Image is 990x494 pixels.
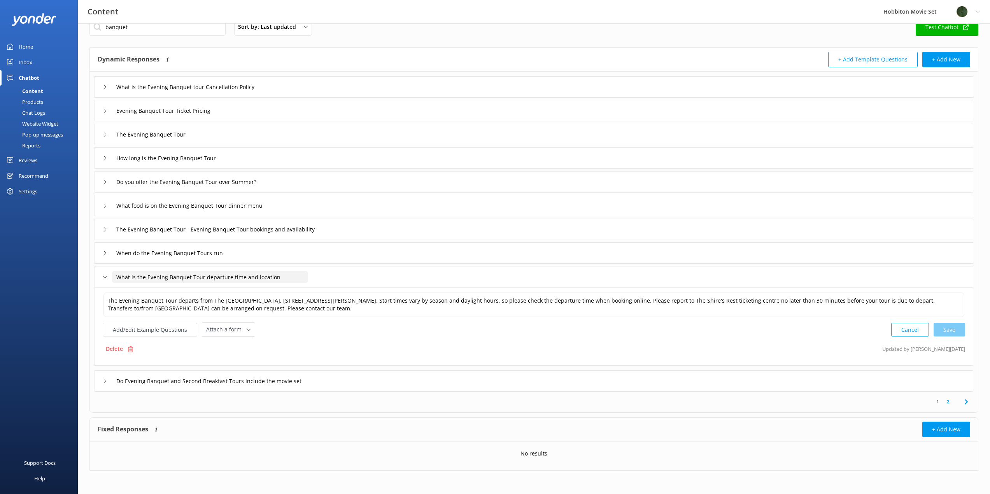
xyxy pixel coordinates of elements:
[5,107,45,118] div: Chat Logs
[882,342,965,356] p: Updated by [PERSON_NAME] [DATE]
[828,52,918,67] button: + Add Template Questions
[5,118,78,129] a: Website Widget
[5,107,78,118] a: Chat Logs
[238,23,301,31] span: Sort by: Last updated
[19,184,37,199] div: Settings
[88,5,118,18] h3: Content
[19,70,39,86] div: Chatbot
[943,398,953,405] a: 2
[12,13,56,26] img: yonder-white-logo.png
[932,398,943,405] a: 1
[5,118,58,129] div: Website Widget
[922,422,970,437] button: + Add New
[891,323,929,336] button: Cancel
[5,129,78,140] a: Pop-up messages
[916,18,978,36] a: Test Chatbot
[5,140,40,151] div: Reports
[956,6,968,18] img: 34-1720495293.png
[5,140,78,151] a: Reports
[106,345,123,353] p: Delete
[19,39,33,54] div: Home
[98,52,159,67] h4: Dynamic Responses
[5,129,63,140] div: Pop-up messages
[103,323,197,336] button: Add/Edit Example Questions
[98,422,148,437] h4: Fixed Responses
[5,86,78,96] a: Content
[206,325,246,334] span: Attach a form
[19,152,37,168] div: Reviews
[922,52,970,67] button: + Add New
[19,168,48,184] div: Recommend
[520,449,547,458] p: No results
[5,96,43,107] div: Products
[5,96,78,107] a: Products
[34,471,45,486] div: Help
[103,293,964,317] textarea: The Evening Banquet Tour departs from The [GEOGRAPHIC_DATA], [STREET_ADDRESS][PERSON_NAME]. Start...
[24,455,56,471] div: Support Docs
[5,86,43,96] div: Content
[19,54,32,70] div: Inbox
[89,18,226,36] input: Search all Chatbot Content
